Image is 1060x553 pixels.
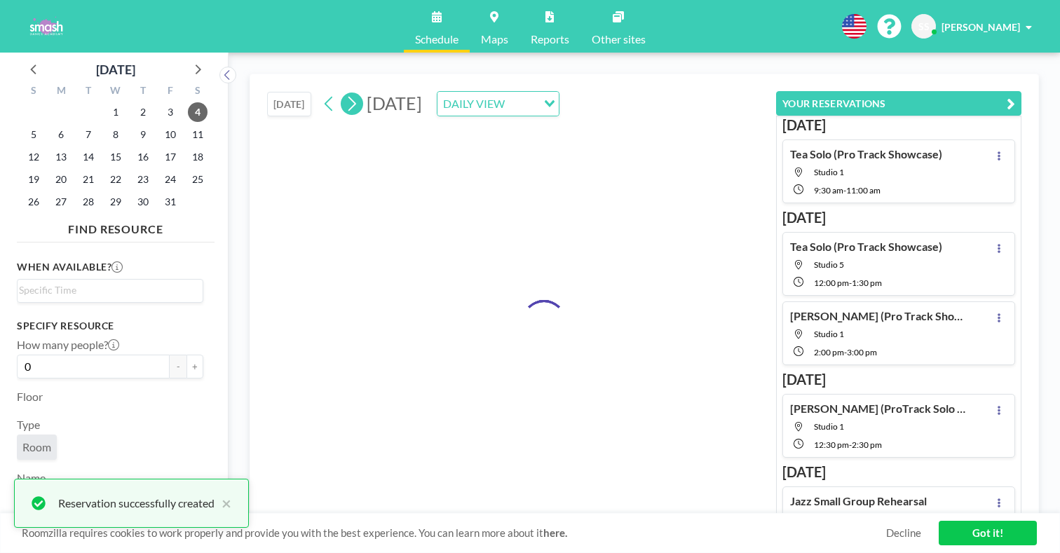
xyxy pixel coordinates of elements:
[942,21,1020,33] span: [PERSON_NAME]
[790,494,927,508] h4: Jazz Small Group Rehearsal
[133,192,153,212] span: Thursday, October 30, 2025
[24,192,43,212] span: Sunday, October 26, 2025
[790,309,965,323] h4: [PERSON_NAME] (Pro Track Showcase)
[790,147,942,161] h4: Tea Solo (Pro Track Showcase)
[543,526,567,539] a: here.
[22,13,69,41] img: organization-logo
[367,93,422,114] span: [DATE]
[106,170,125,189] span: Wednesday, October 22, 2025
[852,278,882,288] span: 1:30 PM
[215,495,231,512] button: close
[96,60,135,79] div: [DATE]
[267,92,311,116] button: [DATE]
[129,83,156,101] div: T
[886,526,921,540] a: Decline
[161,125,180,144] span: Friday, October 10, 2025
[415,34,458,45] span: Schedule
[939,521,1037,545] a: Got it!
[849,278,852,288] span: -
[170,355,186,378] button: -
[782,116,1015,134] h3: [DATE]
[849,439,852,450] span: -
[133,102,153,122] span: Thursday, October 2, 2025
[844,347,847,357] span: -
[847,347,877,357] span: 3:00 PM
[106,125,125,144] span: Wednesday, October 8, 2025
[51,125,71,144] span: Monday, October 6, 2025
[19,282,195,298] input: Search for option
[188,170,208,189] span: Saturday, October 25, 2025
[79,125,98,144] span: Tuesday, October 7, 2025
[24,125,43,144] span: Sunday, October 5, 2025
[814,329,844,339] span: Studio 1
[133,147,153,167] span: Thursday, October 16, 2025
[782,371,1015,388] h3: [DATE]
[18,280,203,301] div: Search for option
[790,240,942,254] h4: Tea Solo (Pro Track Showcase)
[79,192,98,212] span: Tuesday, October 28, 2025
[509,95,536,113] input: Search for option
[79,170,98,189] span: Tuesday, October 21, 2025
[188,147,208,167] span: Saturday, October 18, 2025
[814,259,844,270] span: Studio 5
[186,355,203,378] button: +
[161,147,180,167] span: Friday, October 17, 2025
[106,102,125,122] span: Wednesday, October 1, 2025
[918,20,930,33] span: SS
[776,91,1021,116] button: YOUR RESERVATIONS
[133,170,153,189] span: Thursday, October 23, 2025
[440,95,508,113] span: DAILY VIEW
[24,170,43,189] span: Sunday, October 19, 2025
[17,390,43,404] label: Floor
[782,463,1015,481] h3: [DATE]
[814,278,849,288] span: 12:00 PM
[58,495,215,512] div: Reservation successfully created
[24,147,43,167] span: Sunday, October 12, 2025
[592,34,646,45] span: Other sites
[51,192,71,212] span: Monday, October 27, 2025
[75,83,102,101] div: T
[17,217,215,236] h4: FIND RESOURCE
[79,147,98,167] span: Tuesday, October 14, 2025
[48,83,75,101] div: M
[814,439,849,450] span: 12:30 PM
[531,34,569,45] span: Reports
[20,83,48,101] div: S
[17,471,46,485] label: Name
[102,83,130,101] div: W
[814,421,844,432] span: Studio 1
[188,102,208,122] span: Saturday, October 4, 2025
[51,170,71,189] span: Monday, October 20, 2025
[843,185,846,196] span: -
[22,440,51,454] span: Room
[184,83,211,101] div: S
[437,92,559,116] div: Search for option
[814,347,844,357] span: 2:00 PM
[22,526,886,540] span: Roomzilla requires cookies to work properly and provide you with the best experience. You can lea...
[814,185,843,196] span: 9:30 AM
[481,34,508,45] span: Maps
[814,167,844,177] span: Studio 1
[188,125,208,144] span: Saturday, October 11, 2025
[51,147,71,167] span: Monday, October 13, 2025
[106,147,125,167] span: Wednesday, October 15, 2025
[161,170,180,189] span: Friday, October 24, 2025
[846,185,881,196] span: 11:00 AM
[106,192,125,212] span: Wednesday, October 29, 2025
[161,192,180,212] span: Friday, October 31, 2025
[782,209,1015,226] h3: [DATE]
[852,439,882,450] span: 2:30 PM
[17,338,119,352] label: How many people?
[156,83,184,101] div: F
[17,418,40,432] label: Type
[17,320,203,332] h3: Specify resource
[790,402,965,416] h4: [PERSON_NAME] (ProTrack Solo Choreo)
[161,102,180,122] span: Friday, October 3, 2025
[133,125,153,144] span: Thursday, October 9, 2025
